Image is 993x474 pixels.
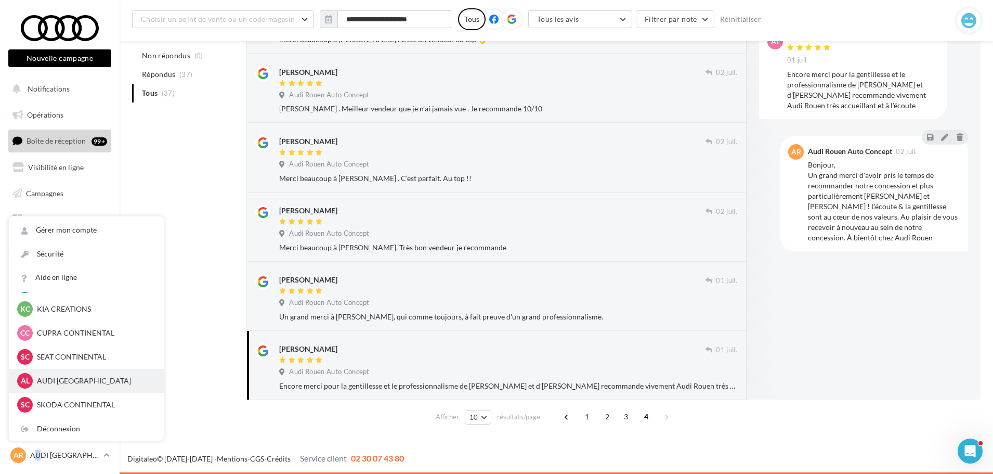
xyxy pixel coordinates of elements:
[21,376,30,386] span: AL
[217,454,247,463] a: Mentions
[279,173,737,184] div: Merci beaucoup à [PERSON_NAME] . C’est parfait. Au top !!
[289,367,369,377] span: Audi Rouen Auto Concept
[279,344,337,354] div: [PERSON_NAME]
[537,15,579,23] span: Tous les avis
[279,312,737,322] div: Un grand merci à [PERSON_NAME], qui comme toujours, à fait preuve d'un grand professionnalisme.
[37,352,151,362] p: SEAT CONTINENTAL
[6,78,109,100] button: Notifications
[30,450,99,460] p: AUDI [GEOGRAPHIC_DATA]
[6,234,113,265] a: PLV et print personnalisable
[127,454,404,463] span: © [DATE]-[DATE] - - -
[142,50,190,61] span: Non répondus
[436,412,459,422] span: Afficher
[37,328,151,338] p: CUPRA CONTINENTAL
[8,445,111,465] a: AR AUDI [GEOGRAPHIC_DATA]
[279,206,337,216] div: [PERSON_NAME]
[20,304,30,314] span: KC
[127,454,157,463] a: Digitaleo
[289,160,369,169] span: Audi Rouen Auto Concept
[9,242,164,266] a: Sécurité
[26,214,69,223] span: Médiathèque
[289,298,369,308] span: Audi Rouen Auto Concept
[9,219,164,242] a: Gérer mon compte
[28,84,70,93] span: Notifications
[716,13,766,25] button: Réinitialiser
[92,137,107,146] div: 99+
[9,417,164,441] div: Déconnexion
[289,91,369,100] span: Audi Rouen Auto Concept
[21,400,30,410] span: SC
[638,408,655,425] span: 4
[787,69,939,111] div: Encore merci pour la gentillesse et le professionnalisme de [PERSON_NAME] et d’[PERSON_NAME] reco...
[465,410,491,425] button: 10
[618,408,634,425] span: 3
[279,275,337,285] div: [PERSON_NAME]
[141,15,295,23] span: Choisir un point de vente ou un code magasin
[579,408,595,425] span: 1
[250,454,264,463] a: CGS
[179,70,192,79] span: (37)
[300,453,347,463] span: Service client
[716,345,737,355] span: 01 juil.
[26,188,63,197] span: Campagnes
[791,147,801,157] span: AR
[21,352,30,362] span: SC
[142,69,176,80] span: Répondus
[787,56,808,65] span: 01 juil.
[27,136,86,145] span: Boîte de réception
[27,110,63,119] span: Opérations
[279,104,737,114] div: [PERSON_NAME] . Meilleur vendeur que je n’ai jamais vue . Je recommande 10/10
[14,450,23,460] span: AR
[716,68,737,78] span: 02 juil.
[279,67,337,78] div: [PERSON_NAME]
[289,229,369,238] span: Audi Rouen Auto Concept
[771,36,780,47] span: AT
[9,266,164,289] a: Aide en ligne
[132,10,314,28] button: Choisir un point de vente ou un code magasin
[37,304,151,314] p: KIA CREATIONS
[279,381,737,391] div: Encore merci pour la gentillesse et le professionnalisme de [PERSON_NAME] et d’[PERSON_NAME] reco...
[528,10,632,28] button: Tous les avis
[469,413,478,421] span: 10
[808,160,960,243] div: Bonjour, Un grand merci d'avoir pris le temps de recommander notre concession et plus particulièr...
[28,163,84,172] span: Visibilité en ligne
[279,242,737,253] div: Merci beaucoup à [PERSON_NAME]. Très bon vendeur je recommande
[599,408,616,425] span: 2
[896,148,917,155] span: 02 juil.
[6,130,113,152] a: Boîte de réception99+
[716,276,737,286] span: 01 juil.
[351,453,404,463] span: 02 30 07 43 80
[458,8,486,30] div: Tous
[194,52,203,60] span: (0)
[497,412,540,422] span: résultats/page
[6,104,113,126] a: Opérations
[37,400,151,410] p: SKODA CONTINENTAL
[958,439,983,464] iframe: Intercom live chat
[37,376,151,386] p: AUDI [GEOGRAPHIC_DATA]
[787,34,845,41] div: [PERSON_NAME]
[20,328,30,338] span: CC
[716,137,737,147] span: 02 juil.
[716,207,737,216] span: 02 juil.
[6,183,113,204] a: Campagnes
[279,136,337,147] div: [PERSON_NAME]
[636,10,714,28] button: Filtrer par note
[267,454,291,463] a: Crédits
[6,208,113,230] a: Médiathèque
[808,148,892,155] div: Audi Rouen Auto Concept
[8,49,111,67] button: Nouvelle campagne
[6,157,113,178] a: Visibilité en ligne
